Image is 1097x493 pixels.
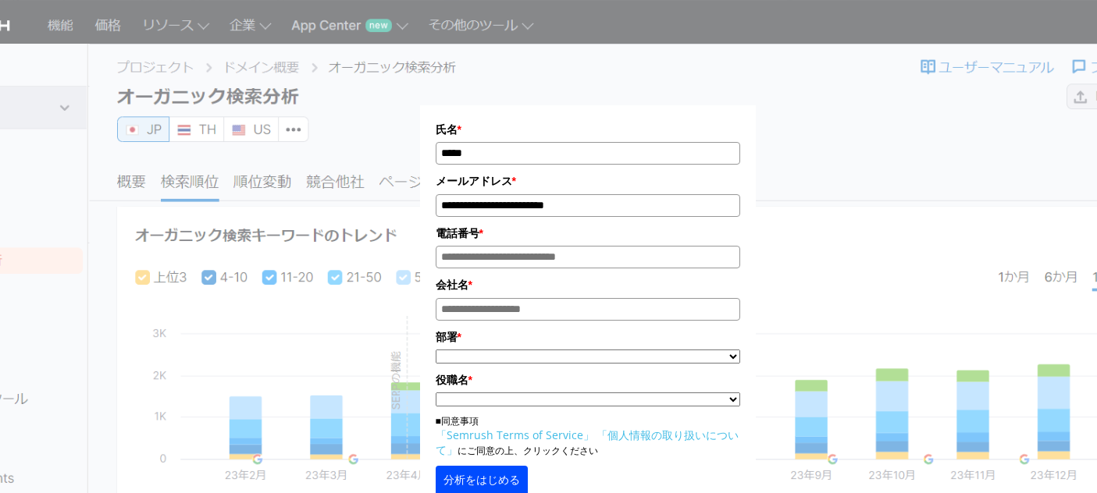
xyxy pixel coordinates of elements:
label: 部署 [436,328,740,346]
a: 「Semrush Terms of Service」 [436,427,594,442]
label: 氏名 [436,121,740,138]
p: ■同意事項 にご同意の上、クリックください [436,414,740,458]
label: 会社名 [436,276,740,293]
a: 「個人情報の取り扱いについて」 [436,427,739,457]
label: 電話番号 [436,225,740,242]
label: 役職名 [436,371,740,388]
label: メールアドレス [436,172,740,190]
